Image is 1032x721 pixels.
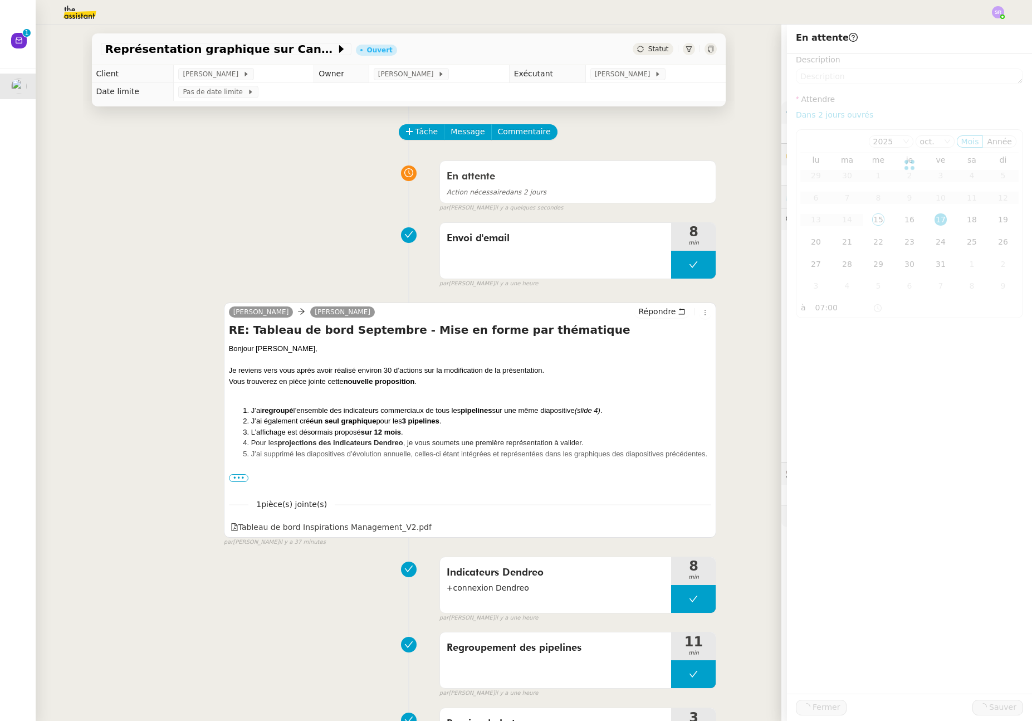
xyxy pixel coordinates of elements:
span: Tâche [415,125,438,138]
div: ⚙️Procédures [781,101,1032,123]
button: Fermer [796,700,847,715]
small: [PERSON_NAME] [439,689,539,698]
td: Client [92,65,174,83]
span: Message [451,125,485,138]
span: Action nécessaire [447,188,506,196]
span: pièce(s) jointe(s) [261,500,327,509]
span: par [439,613,449,623]
span: 🕵️ [786,469,925,478]
span: min [671,238,716,248]
strong: sur 12 mois [361,428,401,436]
span: 💬 [786,215,877,223]
div: ⏲️Tâches 109:33 [781,186,1032,208]
div: 🔐Données client [781,144,1032,165]
img: svg [992,6,1004,18]
li: J’ai l’ensemble des indicateurs commerciaux de tous les sur une même diapositive . [251,405,712,416]
span: [PERSON_NAME] [595,69,654,80]
button: Message [444,124,491,140]
span: par [439,203,449,213]
span: il y a quelques secondes [495,203,563,213]
span: il y a une heure [495,613,538,623]
small: [PERSON_NAME] [439,203,564,213]
span: En attente [796,32,858,43]
small: [PERSON_NAME] [224,538,326,547]
span: ⏲️ [786,192,871,201]
em: (slide 4) [575,406,600,415]
span: il y a 37 minutes [279,538,326,547]
strong: pipelines [461,406,492,415]
span: il y a une heure [495,689,538,698]
a: [PERSON_NAME] [310,307,375,317]
img: users%2F6gb6idyi0tfvKNN6zQQM24j9Qto2%2Favatar%2F4d99454d-80b1-4afc-9875-96eb8ae1710f [11,79,27,94]
li: J’ai supprimé les diapositives d’évolution annuelle, celles-ci étant intégrées et représentées da... [251,449,712,460]
span: [PERSON_NAME] [183,69,242,80]
span: +connexion Dendreo [447,582,665,595]
small: [PERSON_NAME] [439,279,539,289]
span: ••• [229,474,249,482]
strong: un seul graphique [314,417,376,425]
span: En attente [447,172,495,182]
span: 11 [671,635,716,649]
span: par [439,279,449,289]
span: dans 2 jours [447,188,546,196]
strong: nouvelle proposition [344,377,415,386]
span: 1 [248,498,335,511]
div: Vous trouverez en pièce jointe cette . [229,376,712,387]
span: Commentaire [498,125,551,138]
span: 🧴 [786,511,820,520]
span: [PERSON_NAME] [378,69,438,80]
small: [PERSON_NAME] [439,613,539,623]
span: Indicateurs Dendreo [447,564,665,581]
button: Répondre [634,305,689,318]
span: Envoi d'email [447,230,665,247]
strong: 3 pipelines [402,417,439,425]
td: Exécutant [509,65,585,83]
span: par [439,689,449,698]
span: min [671,649,716,658]
span: Regroupement des pipelines [447,640,665,656]
nz-badge-sup: 1 [23,29,31,37]
span: 8 [671,559,716,573]
button: Commentaire [491,124,557,140]
span: 8 [671,225,716,238]
span: min [671,573,716,582]
strong: projections des indicateurs Dendreo [277,439,403,447]
div: Tableau de bord Inspirations Management_V2.pdf [231,521,432,534]
div: Je reviens vers vous après avoir réalisé environ 30 d’actions sur la modification de la présentat... [229,365,712,376]
span: 🔐 [786,148,858,161]
li: Cette nouvelle proposition correspond-elle mieux à vos attentes ? [251,488,712,499]
h4: RE: Tableau de bord Septembre - Mise en forme par thématique [229,322,712,338]
button: Tâche [399,124,445,140]
li: Pour les , je vous soumets une première représentation à valider. [251,437,712,449]
div: 🧴Autres [781,505,1032,527]
div: Ouvert [367,47,393,53]
button: Sauver [972,700,1023,715]
div: 💬Commentaires 5 [781,208,1032,230]
a: [PERSON_NAME] [229,307,294,317]
p: 1 [25,29,29,39]
li: L’affichage est désormais proposé . [251,427,712,438]
span: par [224,538,233,547]
span: Pas de date limite [183,86,247,98]
span: Statut [648,45,669,53]
div: 🕵️Autres demandes en cours 2 [781,462,1032,484]
li: J’ai également créé pour les . [251,416,712,427]
span: Répondre [638,306,676,317]
td: Date limite [92,83,174,101]
strong: regroupé [262,406,293,415]
span: il y a une heure [495,279,538,289]
span: Représentation graphique sur Canva [105,43,336,55]
td: Owner [314,65,369,83]
span: ⚙️ [786,106,844,119]
div: Bonjour [PERSON_NAME], [229,343,712,354]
